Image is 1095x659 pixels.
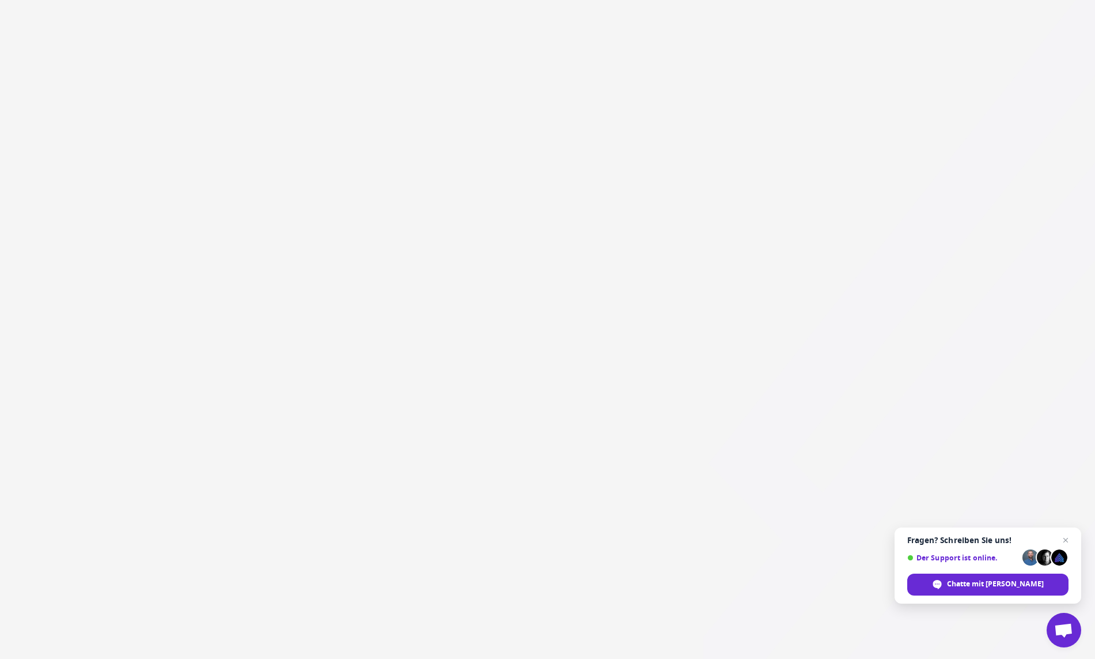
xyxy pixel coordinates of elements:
span: Chat schließen [1059,533,1073,547]
span: Der Support ist online. [907,553,1018,562]
div: Chatte mit Raleon [907,574,1069,596]
span: Fragen? Schreiben Sie uns! [907,536,1069,545]
span: Chatte mit [PERSON_NAME] [947,579,1044,589]
div: Chat öffnen [1047,613,1081,647]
